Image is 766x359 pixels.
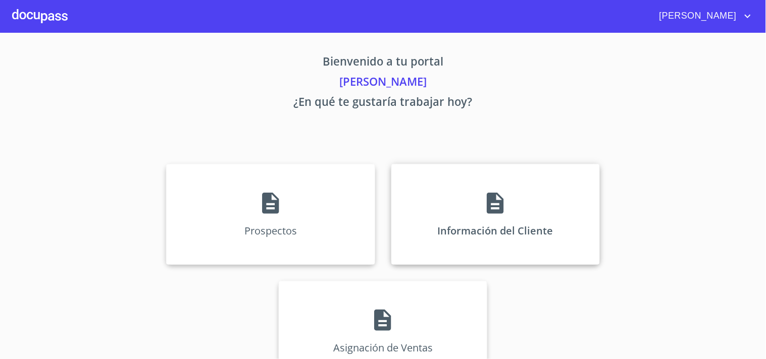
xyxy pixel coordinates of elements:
p: ¿En qué te gustaría trabajar hoy? [72,93,694,113]
span: [PERSON_NAME] [652,8,742,24]
p: Asignación de Ventas [333,341,433,354]
p: Información del Cliente [438,224,553,237]
p: Prospectos [244,224,297,237]
p: Bienvenido a tu portal [72,53,694,73]
button: account of current user [652,8,754,24]
p: [PERSON_NAME] [72,73,694,93]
